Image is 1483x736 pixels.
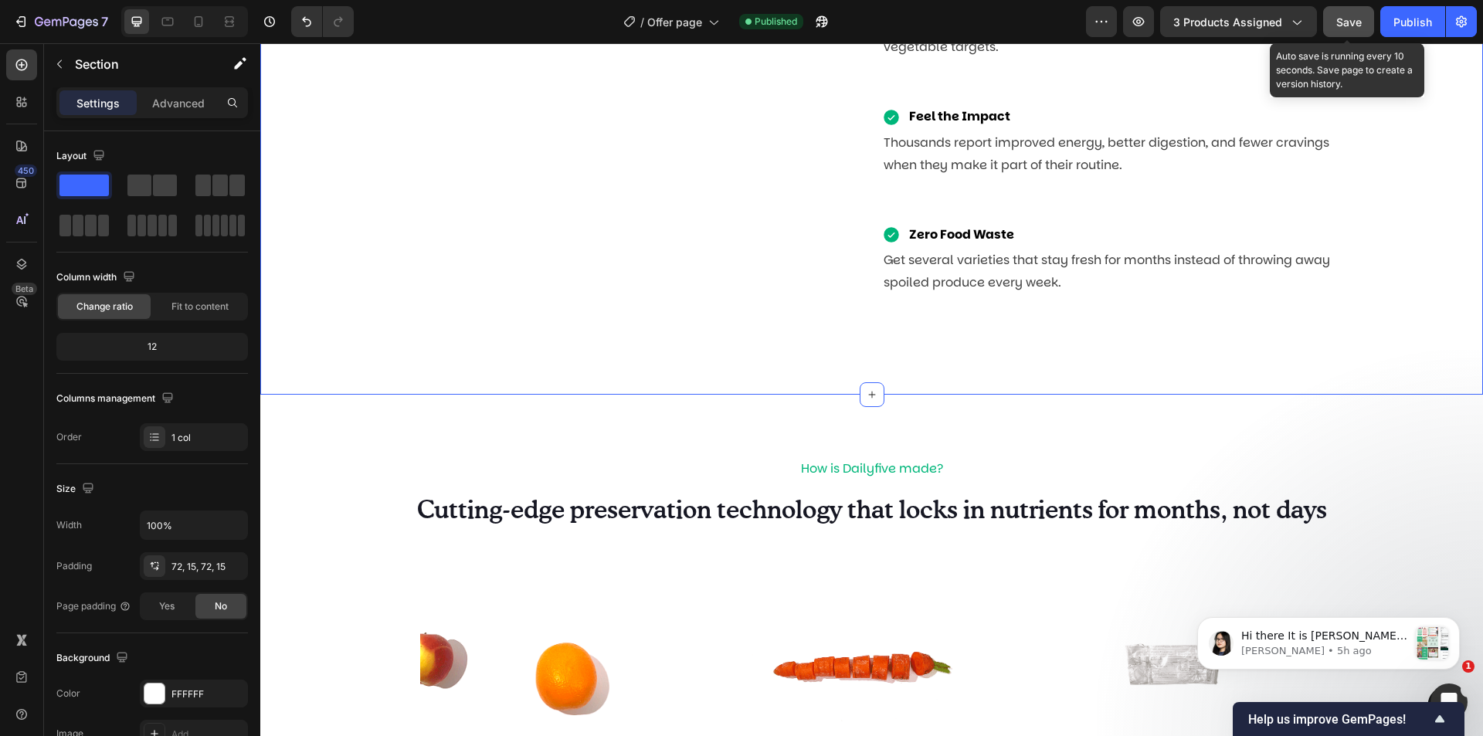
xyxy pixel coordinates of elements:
[469,535,730,709] img: gempages_585118676177388189-b7db3f88-ecd8-4e3b-a2e1-5c0a4645a826.gif
[160,535,421,709] img: gempages_585118676177388189-5b196c38-aad0-4d89-ac99-c258ecea815f.gif
[1160,6,1317,37] button: 3 products assigned
[623,206,1074,251] p: Get several varieties that stay fresh for months instead of throwing away spoiled produce every w...
[649,63,750,85] p: Feel the Impact
[649,181,754,203] p: Zero Food Waste
[56,267,138,288] div: Column width
[1380,6,1445,37] button: Publish
[215,599,227,613] span: No
[1430,683,1468,721] iframe: Intercom live chat
[755,15,797,29] span: Published
[59,336,245,358] div: 12
[56,648,131,669] div: Background
[171,560,244,574] div: 72, 15, 72, 15
[171,687,244,701] div: FFFFFF
[778,535,1039,709] img: gempages_585118676177388189-64d45f38-6291-4f75-9414-18631c48ca20.gif
[2,415,1221,437] p: How is Dailyfive made?
[56,518,82,532] div: Width
[76,300,133,314] span: Change ratio
[260,43,1483,736] iframe: Design area
[623,89,1074,134] p: Thousands report improved energy, better digestion, and fewer cravings when they make it part of ...
[640,14,644,30] span: /
[159,599,175,613] span: Yes
[1462,660,1475,673] span: 1
[56,599,131,613] div: Page padding
[1393,14,1432,30] div: Publish
[171,300,229,314] span: Fit to content
[12,283,37,295] div: Beta
[56,687,80,700] div: Color
[6,6,115,37] button: 7
[56,479,97,500] div: Size
[56,388,177,409] div: Columns management
[141,511,247,539] input: Auto
[101,12,108,31] p: 7
[75,55,202,73] p: Section
[56,559,92,573] div: Padding
[76,95,120,111] p: Settings
[1248,710,1449,728] button: Show survey - Help us improve GemPages!
[56,146,108,167] div: Layout
[15,164,37,177] div: 450
[647,14,702,30] span: Offer page
[152,95,205,111] p: Advanced
[291,6,354,37] div: Undo/Redo
[1248,712,1430,727] span: Help us improve GemPages!
[1336,15,1362,29] span: Save
[1174,586,1483,694] iframe: Intercom notifications message
[67,58,234,72] p: Message from Pauline, sent 5h ago
[67,43,233,178] span: Hi there It is [PERSON_NAME] joining the conversation with [PERSON_NAME] for your support. We hav...
[1323,6,1374,37] button: Save
[1173,14,1282,30] span: 3 products assigned
[171,431,244,445] div: 1 col
[56,430,82,444] div: Order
